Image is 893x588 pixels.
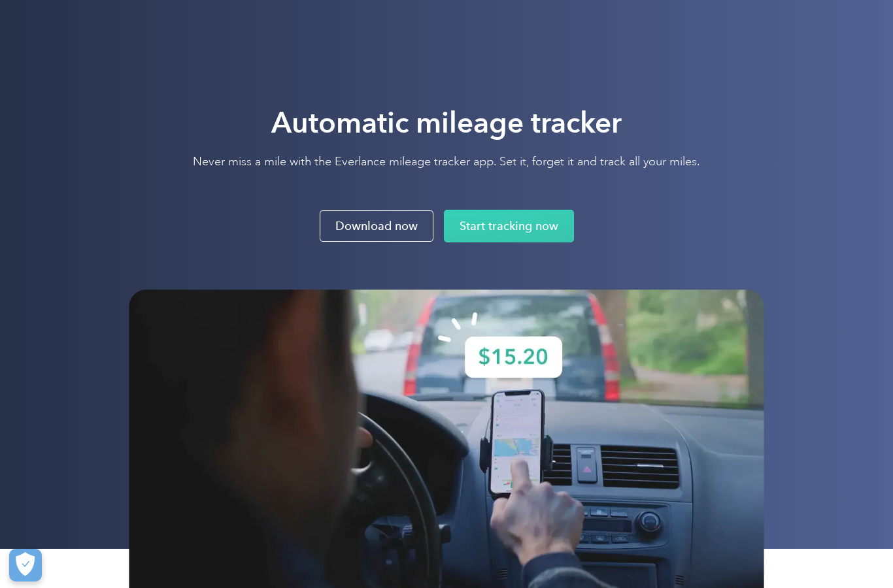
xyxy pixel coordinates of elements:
a: Start tracking now [444,210,574,242]
p: Never miss a mile with the Everlance mileage tracker app. Set it, forget it and track all your mi... [193,154,700,169]
button: Cookies Settings [9,549,42,581]
a: Download now [320,210,433,242]
h1: Automatic mileage tracker [193,105,700,141]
